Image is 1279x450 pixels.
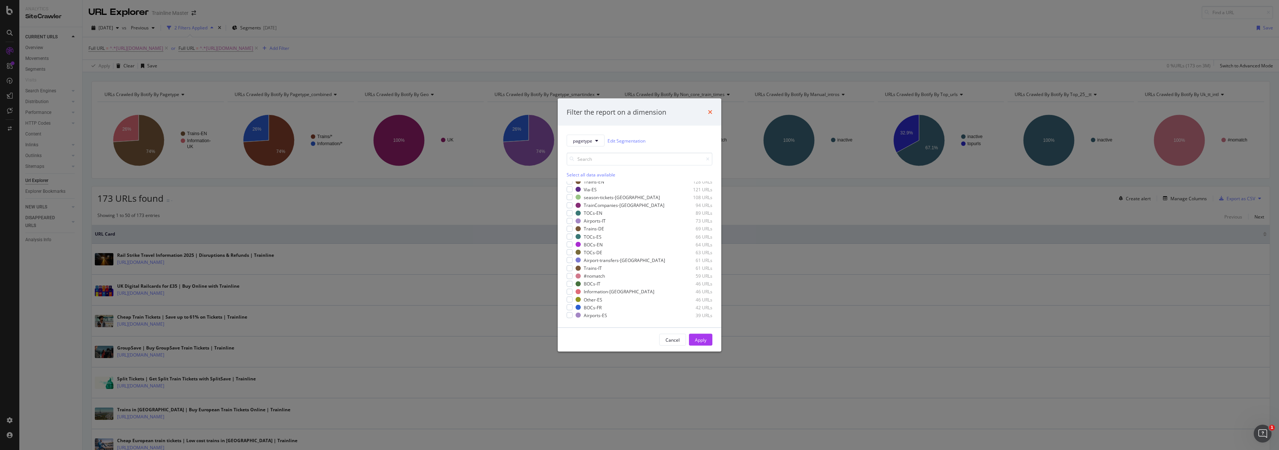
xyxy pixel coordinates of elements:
[708,107,712,117] div: times
[584,226,604,232] div: Trains-DE
[676,210,712,216] div: 89 URLs
[676,178,712,185] div: 128 URLs
[584,273,605,279] div: #nomatch
[584,257,665,264] div: Airport-transfers-[GEOGRAPHIC_DATA]
[676,194,712,200] div: 108 URLs
[584,249,602,255] div: TOCs-DE
[584,218,606,224] div: Airports-IT
[584,265,602,271] div: Trains-IT
[584,304,602,310] div: BOCs-FR
[676,241,712,248] div: 64 URLs
[608,137,645,144] a: Edit Segmentation
[584,296,602,303] div: Other-ES
[1269,425,1275,431] span: 1
[1254,425,1272,443] iframe: Intercom live chat
[676,226,712,232] div: 69 URLs
[584,281,600,287] div: BOCs-IT
[584,241,603,248] div: BOCs-EN
[584,312,607,318] div: Airports-ES
[584,233,602,240] div: TOCs-ES
[584,288,654,295] div: Information-[GEOGRAPHIC_DATA]
[676,312,712,318] div: 39 URLs
[676,296,712,303] div: 46 URLs
[676,218,712,224] div: 73 URLs
[676,249,712,255] div: 63 URLs
[666,336,680,343] div: Cancel
[567,172,712,178] div: Select all data available
[584,178,604,185] div: Trains-EN
[676,233,712,240] div: 66 URLs
[584,186,597,192] div: Via-ES
[567,135,605,147] button: pagetype
[573,137,592,144] span: pagetype
[659,334,686,346] button: Cancel
[689,334,712,346] button: Apply
[584,210,602,216] div: TOCs-EN
[567,107,666,117] div: Filter the report on a dimension
[676,288,712,295] div: 46 URLs
[676,273,712,279] div: 59 URLs
[676,186,712,192] div: 121 URLs
[584,194,660,200] div: season-tickets-[GEOGRAPHIC_DATA]
[676,257,712,264] div: 61 URLs
[676,281,712,287] div: 46 URLs
[676,265,712,271] div: 61 URLs
[676,304,712,310] div: 42 URLs
[695,336,706,343] div: Apply
[676,202,712,208] div: 94 URLs
[567,153,712,166] input: Search
[584,202,664,208] div: TrainCompanies-[GEOGRAPHIC_DATA]
[558,98,721,352] div: modal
